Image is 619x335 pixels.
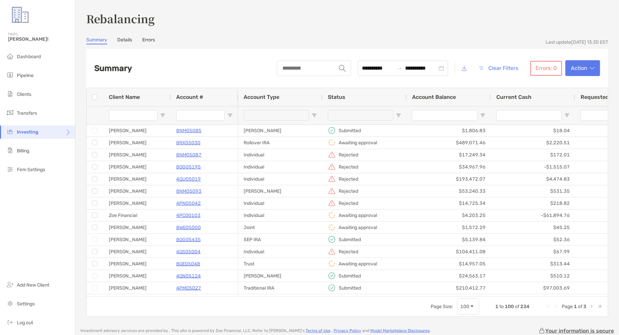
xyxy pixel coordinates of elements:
a: 4PM05027 [176,284,201,292]
a: 8NM05087 [176,151,202,159]
a: 8NM05093 [176,187,202,195]
img: icon status [328,260,336,268]
h3: Rebalancing [86,11,608,26]
a: Terms of Use [306,328,331,333]
p: Submitted [339,284,361,292]
img: icon status [328,272,336,280]
p: Awaiting approval [339,139,377,147]
a: 8OG05435 [176,235,201,244]
div: $531.35 [491,185,575,197]
span: Pipeline [17,73,34,78]
img: input icon [339,65,346,72]
span: 1 [574,304,577,309]
span: Log out [17,320,33,326]
p: 4QS05004 [176,248,200,256]
div: $14,957.05 [407,258,491,270]
span: Client Name [109,94,140,100]
a: 8MW05218 [176,296,202,304]
a: 8RX05030 [176,139,200,147]
p: Rejected [339,175,358,183]
div: 100 [460,304,469,309]
span: 100 [505,304,514,309]
span: to [397,66,402,71]
button: Open Filter Menu [227,113,233,118]
img: logout icon [6,318,14,326]
div: [PERSON_NAME] [103,137,171,149]
a: 4QN05124 [176,272,201,280]
span: Page [562,304,573,309]
div: Individual [238,161,322,173]
div: [PERSON_NAME] [103,185,171,197]
div: $2,220.51 [491,137,575,149]
div: [PERSON_NAME] [238,185,322,197]
div: [PERSON_NAME] [103,234,171,246]
img: icon status [328,235,336,244]
span: Account Type [244,94,279,100]
img: icon status [328,139,336,147]
p: 8OE05048 [176,260,200,268]
div: -$1,515.07 [491,161,575,173]
input: Current Cash Filter Input [496,110,562,121]
div: $45.25 [491,222,575,233]
img: icon status [328,296,336,304]
a: 4QU05019 [176,175,201,183]
div: [PERSON_NAME] [103,246,171,258]
img: icon status [328,199,336,207]
img: clients icon [6,90,14,98]
img: button icon [479,66,484,70]
div: Individual [238,173,322,185]
span: to [499,304,504,309]
img: icon status [328,175,336,183]
div: Individual [238,210,322,221]
a: 8NM05085 [176,126,202,135]
img: icon status [328,248,336,256]
span: Current Cash [496,94,531,100]
span: of [515,304,519,309]
p: Rejected [339,187,358,195]
p: 8WE05000 [176,223,201,232]
div: $52.36 [491,234,575,246]
div: Page Size: [431,304,453,309]
div: [PERSON_NAME] [103,149,171,161]
input: Client Name Filter Input [109,110,157,121]
p: Rejected [339,151,358,159]
span: Investing [17,129,38,135]
div: [PERSON_NAME] [103,258,171,270]
p: Submitted [339,272,361,280]
span: of [578,304,582,309]
div: $489,071.46 [407,137,491,149]
div: Trust [238,258,322,270]
div: Joint [238,222,322,233]
div: [PERSON_NAME] [103,197,171,209]
p: Awaiting approval [339,260,377,268]
img: Zoe Logo [8,3,32,27]
div: First Page [546,304,551,309]
p: Submitted [339,126,361,135]
button: Open Filter Menu [160,113,165,118]
img: billing icon [6,146,14,154]
button: Actionarrow [565,60,600,76]
div: $34,967.96 [407,161,491,173]
a: 4PN05042 [176,199,201,208]
img: icon status [328,163,336,171]
div: $24,563.17 [407,270,491,282]
span: Billing [17,148,29,154]
span: Add New Client [17,282,49,288]
p: Rejected [339,248,358,256]
a: Summary [86,37,107,44]
div: [PERSON_NAME] [103,125,171,137]
div: Rollover IRA [238,137,322,149]
p: 4PC00103 [176,211,200,220]
img: icon status [328,284,336,292]
div: Individual [238,149,322,161]
div: [PERSON_NAME] [103,270,171,282]
span: Settings [17,301,35,307]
